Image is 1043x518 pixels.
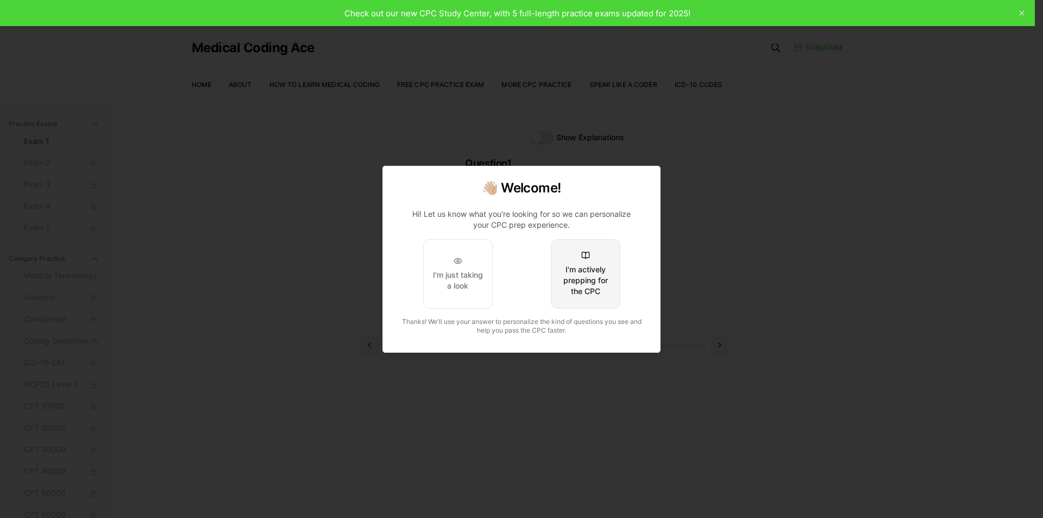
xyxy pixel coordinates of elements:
div: I'm actively prepping for the CPC [560,264,611,297]
span: Thanks! We'll use your answer to personalize the kind of questions you see and help you pass the ... [402,317,642,334]
h2: 👋🏼 Welcome! [396,179,647,197]
div: I'm just taking a look [432,270,483,291]
p: Hi! Let us know what you're looking for so we can personalize your CPC prep experience. [405,209,638,230]
button: I'm actively prepping for the CPC [551,239,620,309]
button: I'm just taking a look [423,239,493,309]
